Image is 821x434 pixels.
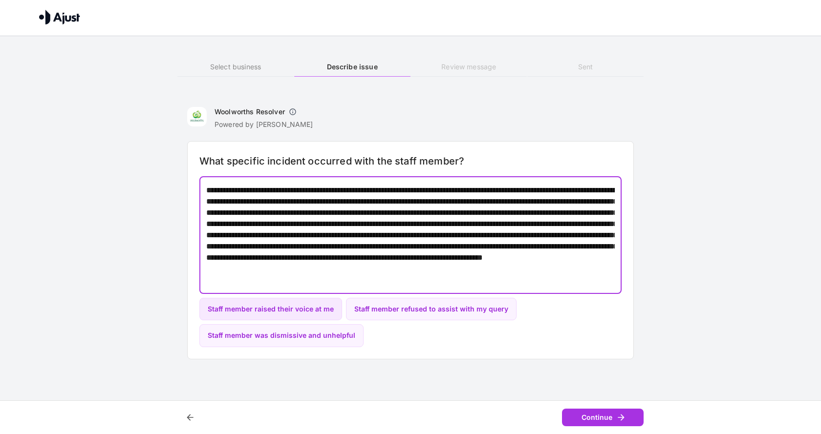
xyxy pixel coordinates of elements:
h6: Select business [177,62,294,72]
button: Staff member raised their voice at me [199,298,342,321]
p: Powered by [PERSON_NAME] [215,120,313,129]
h6: What specific incident occurred with the staff member? [199,153,622,169]
h6: Review message [410,62,527,72]
h6: Describe issue [294,62,410,72]
img: Ajust [39,10,80,24]
button: Staff member was dismissive and unhelpful [199,324,364,347]
h6: Sent [527,62,644,72]
button: Staff member refused to assist with my query [346,298,517,321]
h6: Woolworths Resolver [215,107,285,117]
img: Woolworths [187,107,207,126]
button: Continue [562,409,644,427]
